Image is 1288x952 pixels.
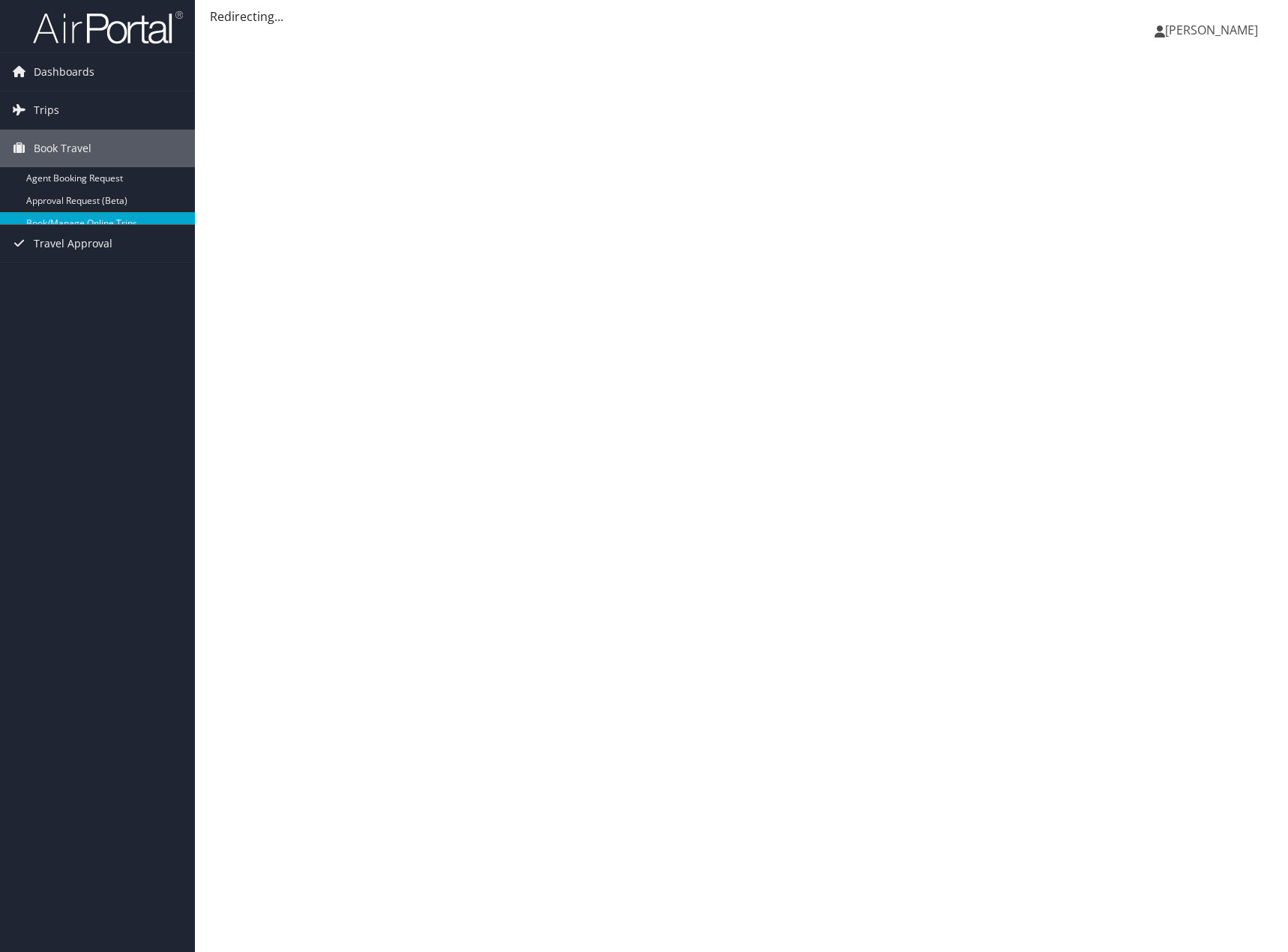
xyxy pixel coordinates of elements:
[34,53,94,91] span: Dashboards
[34,91,59,129] span: Trips
[34,130,91,167] span: Book Travel
[210,7,1273,25] div: Redirecting...
[1165,22,1258,38] span: [PERSON_NAME]
[33,10,183,45] img: airportal-logo.png
[1155,7,1273,52] a: [PERSON_NAME]
[34,225,112,262] span: Travel Approval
